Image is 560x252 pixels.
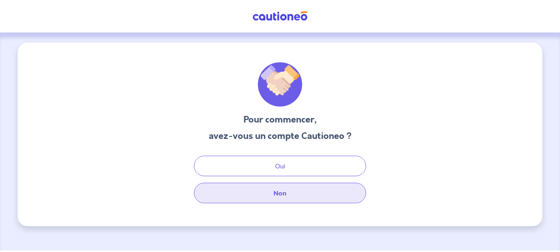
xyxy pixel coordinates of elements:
h3: avez-vous un compte Cautioneo ? [209,129,352,143]
img: Cautioneo [249,11,311,21]
h3: Pour commencer, [209,113,352,126]
img: illu_welcome.svg [258,62,302,107]
button: Non [194,183,366,203]
button: Oui [194,156,366,176]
